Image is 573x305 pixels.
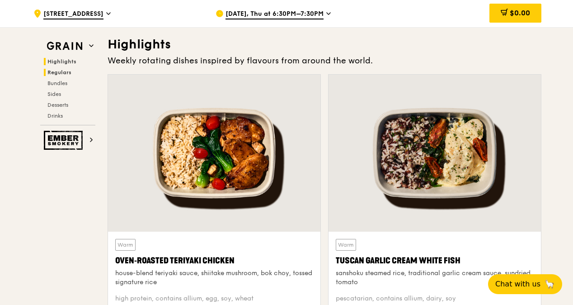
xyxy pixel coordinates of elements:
div: Weekly rotating dishes inspired by flavours from around the world. [108,54,541,67]
div: sanshoku steamed rice, traditional garlic cream sauce, sundried tomato [336,269,534,287]
img: Ember Smokery web logo [44,131,85,150]
button: Chat with us🦙 [488,274,562,294]
img: Grain web logo [44,38,85,54]
span: Sides [47,91,61,97]
div: Warm [115,239,136,251]
span: Drinks [47,113,63,119]
span: Bundles [47,80,67,86]
div: Warm [336,239,356,251]
span: 🦙 [544,279,555,290]
h3: Highlights [108,36,541,52]
div: house-blend teriyaki sauce, shiitake mushroom, bok choy, tossed signature rice [115,269,313,287]
span: Chat with us [495,279,540,290]
span: [STREET_ADDRESS] [43,10,103,19]
div: Tuscan Garlic Cream White Fish [336,254,534,267]
div: high protein, contains allium, egg, soy, wheat [115,294,313,303]
span: Desserts [47,102,68,108]
span: Regulars [47,69,71,76]
span: $0.00 [510,9,530,17]
div: Oven‑Roasted Teriyaki Chicken [115,254,313,267]
span: Highlights [47,58,76,65]
span: [DATE], Thu at 6:30PM–7:30PM [225,10,324,19]
div: pescatarian, contains allium, dairy, soy [336,294,534,303]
